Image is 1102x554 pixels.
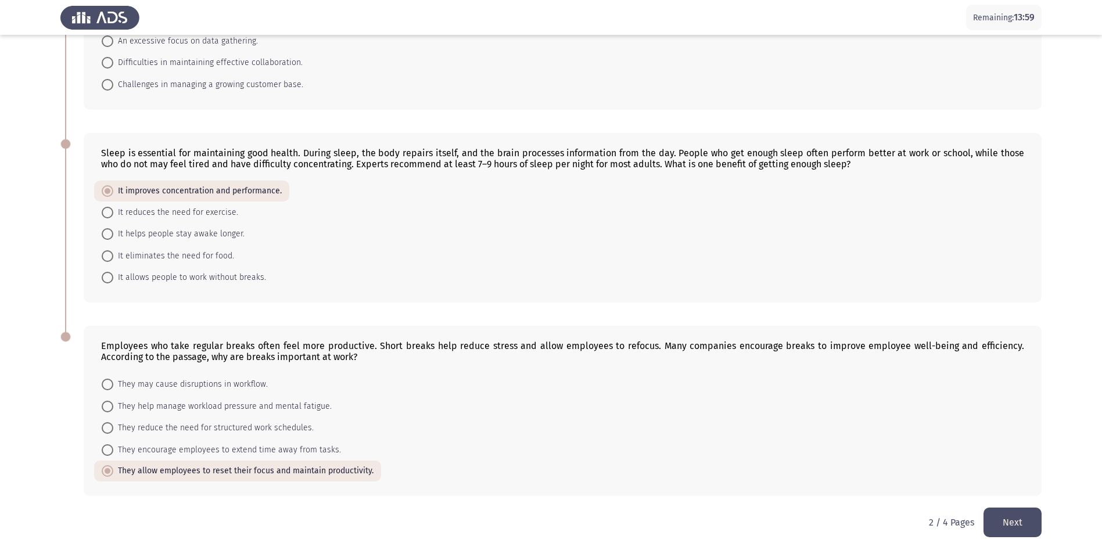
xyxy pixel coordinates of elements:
span: They encourage employees to extend time away from tasks. [113,443,341,457]
span: It allows people to work without breaks. [113,271,266,285]
span: 13:59 [1014,12,1035,23]
span: Difficulties in maintaining effective collaboration. [113,56,303,70]
span: They help manage workload pressure and mental fatigue. [113,400,332,413]
div: Sleep is essential for maintaining good health. During sleep, the body repairs itself, and the br... [101,148,1024,170]
span: It eliminates the need for food. [113,249,234,263]
span: An excessive focus on data gathering. [113,34,258,48]
span: It improves concentration and performance. [113,184,282,198]
span: They reduce the need for structured work schedules. [113,421,314,435]
div: Employees who take regular breaks often feel more productive. Short breaks help reduce stress and... [101,340,1024,362]
button: load next page [983,508,1042,537]
span: It reduces the need for exercise. [113,206,238,220]
span: They may cause disruptions in workflow. [113,377,268,391]
span: They allow employees to reset their focus and maintain productivity. [113,464,374,478]
img: Assess Talent Management logo [60,1,139,34]
span: It helps people stay awake longer. [113,227,245,241]
span: Challenges in managing a growing customer base. [113,78,303,92]
p: Remaining: [973,10,1035,25]
p: 2 / 4 Pages [929,517,974,528]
